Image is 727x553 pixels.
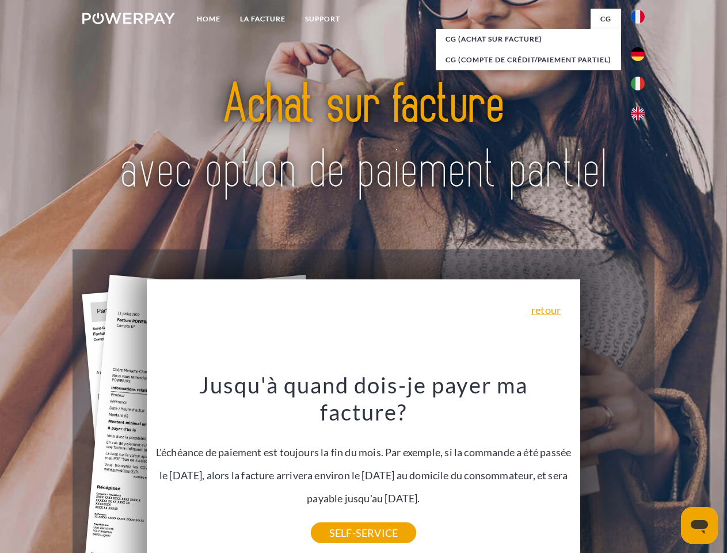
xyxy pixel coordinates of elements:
[631,47,645,61] img: de
[187,9,230,29] a: Home
[631,10,645,24] img: fr
[295,9,350,29] a: Support
[154,371,574,533] div: L'échéance de paiement est toujours la fin du mois. Par exemple, si la commande a été passée le [...
[110,55,617,221] img: title-powerpay_fr.svg
[591,9,621,29] a: CG
[631,107,645,120] img: en
[311,522,416,543] a: SELF-SERVICE
[631,77,645,90] img: it
[681,507,718,544] iframe: Bouton de lancement de la fenêtre de messagerie
[436,29,621,50] a: CG (achat sur facture)
[154,371,574,426] h3: Jusqu'à quand dois-je payer ma facture?
[82,13,175,24] img: logo-powerpay-white.svg
[230,9,295,29] a: LA FACTURE
[436,50,621,70] a: CG (Compte de crédit/paiement partiel)
[531,305,561,315] a: retour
